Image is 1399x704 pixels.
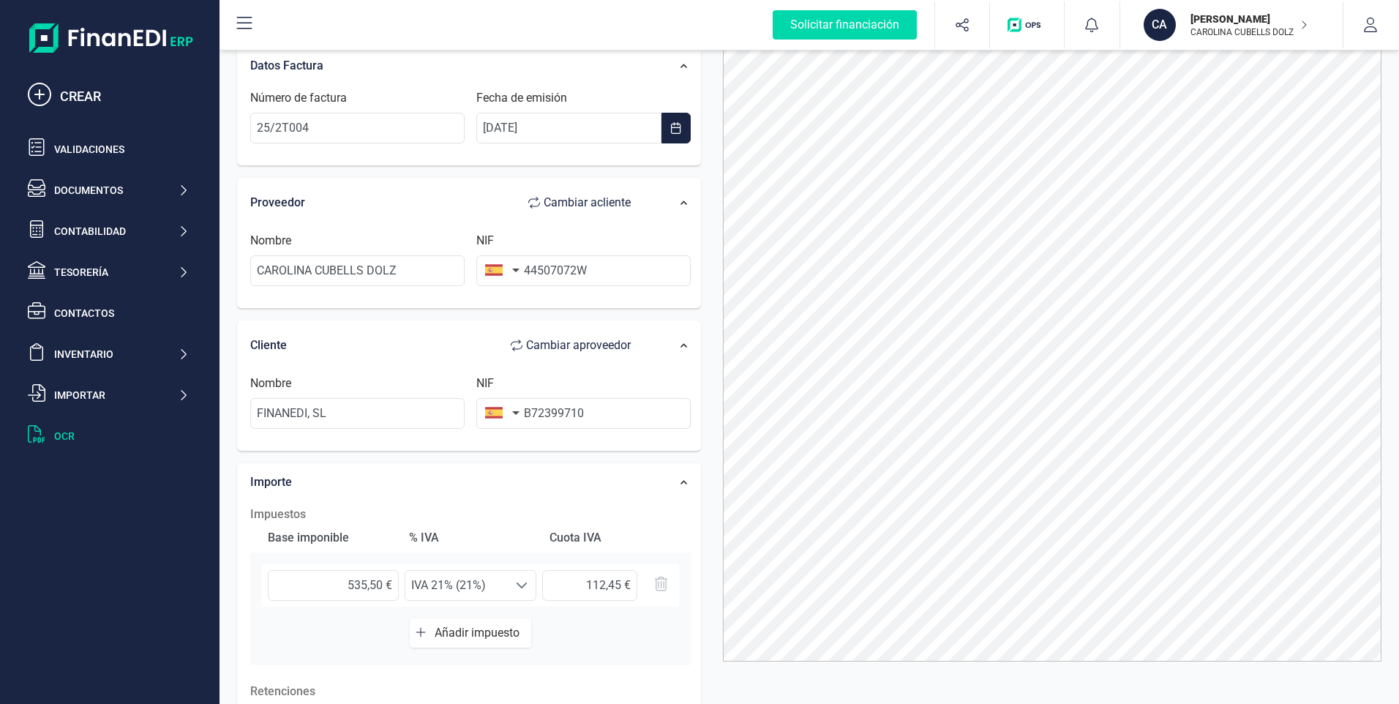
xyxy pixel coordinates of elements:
div: Documentos [54,183,178,198]
button: Añadir impuesto [410,618,531,648]
div: Validaciones [54,142,189,157]
span: Cambiar a proveedor [526,337,631,354]
div: % IVA [403,523,539,553]
span: Añadir impuesto [435,626,525,640]
img: Logo Finanedi [29,23,193,53]
p: Retenciones [250,683,691,700]
button: Solicitar financiación [755,1,934,48]
label: Nombre [250,375,291,392]
button: Cambiar aproveedor [496,331,645,360]
p: CAROLINA CUBELLS DOLZ [1190,26,1308,38]
div: Tesorería [54,265,178,280]
div: Base imponible [262,523,397,553]
div: OCR [54,429,189,443]
label: NIF [476,232,494,250]
button: Cambiar acliente [514,188,645,217]
div: Cliente [250,331,645,360]
span: IVA 21% (21%) [405,571,508,600]
div: Importar [54,388,178,402]
label: Fecha de emisión [476,89,567,107]
div: Cuota IVA [544,523,679,553]
img: Logo de OPS [1008,18,1046,32]
h2: Impuestos [250,506,691,523]
div: CREAR [60,86,189,107]
label: Nombre [250,232,291,250]
div: Contactos [54,306,189,321]
div: CA [1144,9,1176,41]
label: NIF [476,375,494,392]
input: 0,00 € [268,570,399,601]
div: Inventario [54,347,178,362]
div: Datos Factura [243,50,653,82]
input: 0,00 € [542,570,637,601]
div: Contabilidad [54,224,178,239]
label: Número de factura [250,89,347,107]
div: Solicitar financiación [773,10,917,40]
button: Logo de OPS [999,1,1055,48]
button: CA[PERSON_NAME]CAROLINA CUBELLS DOLZ [1138,1,1325,48]
span: Importe [250,475,292,489]
span: Cambiar a cliente [544,194,631,211]
p: [PERSON_NAME] [1190,12,1308,26]
div: Proveedor [250,188,645,217]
